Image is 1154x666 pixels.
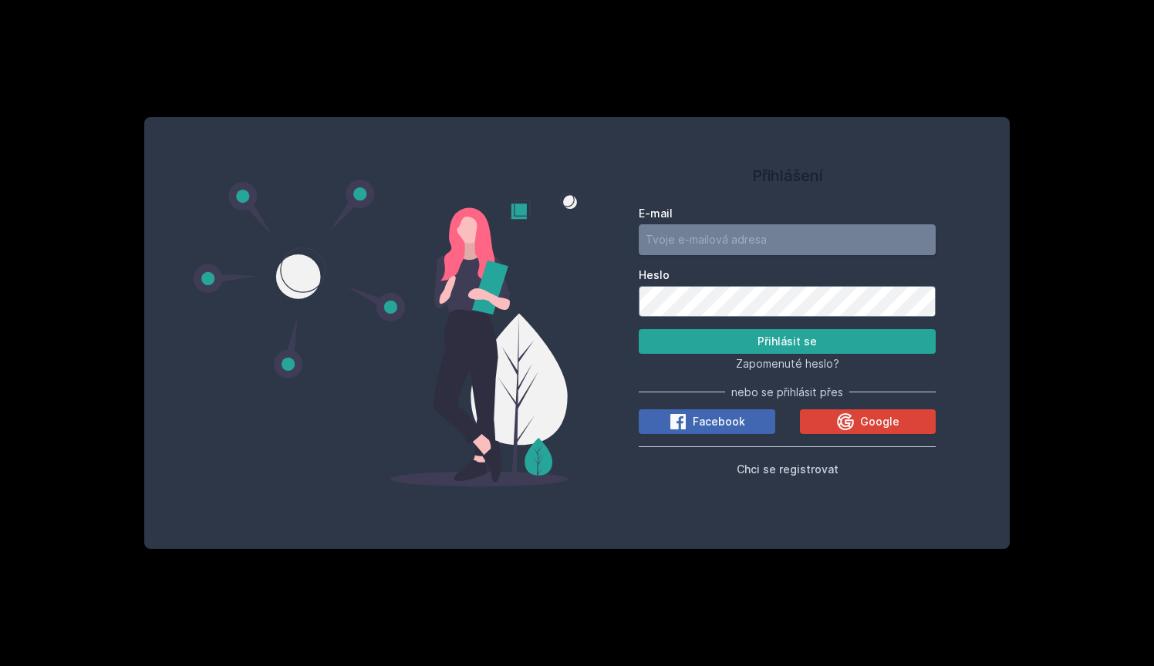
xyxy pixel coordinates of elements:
[639,409,775,434] button: Facebook
[639,329,936,354] button: Přihlásit se
[731,385,843,400] span: nebo se přihlásit přes
[737,462,839,476] span: Chci se registrovat
[860,414,899,429] span: Google
[736,357,839,370] span: Zapomenuté heslo?
[639,164,936,187] h1: Přihlášení
[693,414,745,429] span: Facebook
[737,459,839,478] button: Chci se registrovat
[639,267,936,283] label: Heslo
[639,224,936,255] input: Tvoje e-mailová adresa
[639,206,936,221] label: E-mail
[800,409,936,434] button: Google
